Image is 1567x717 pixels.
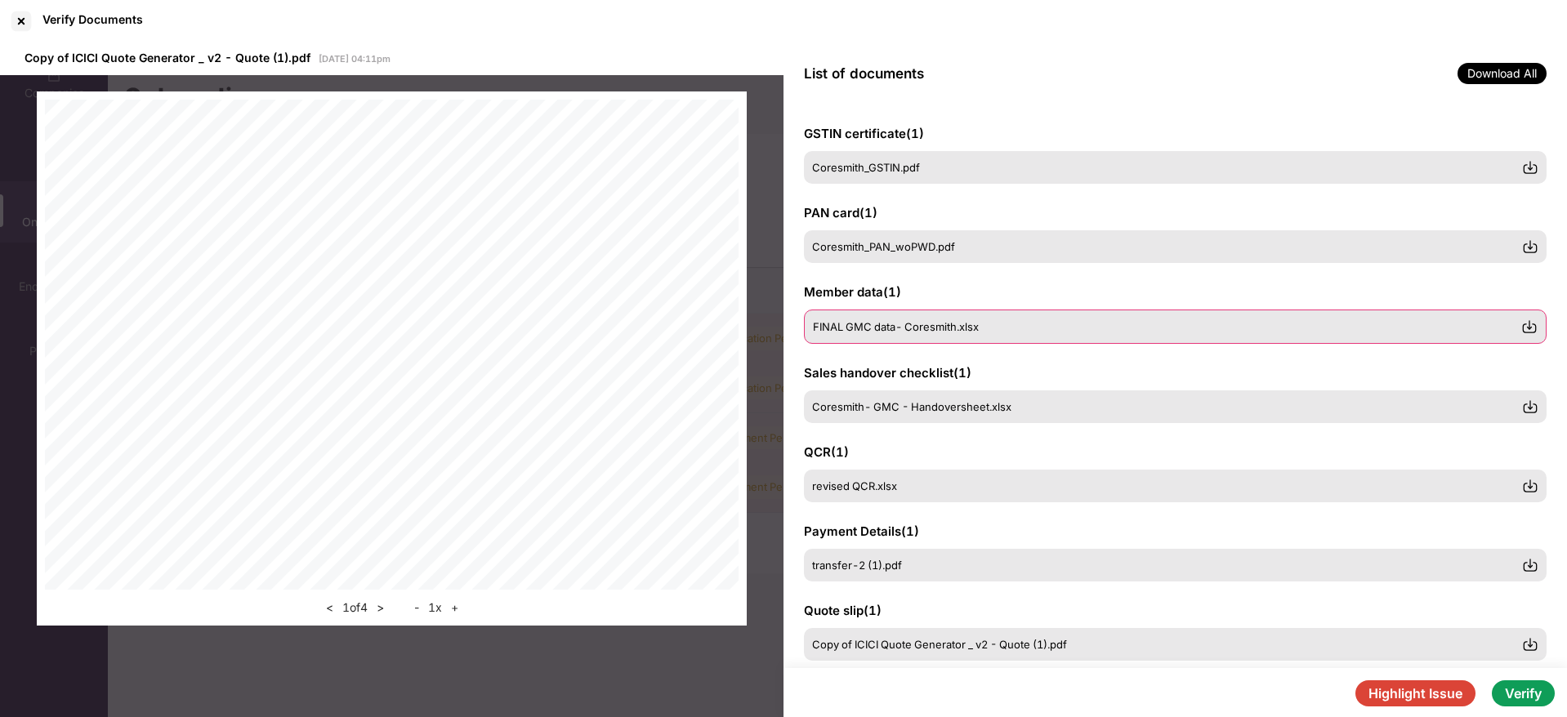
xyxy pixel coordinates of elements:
img: svg+xml;base64,PHN2ZyBpZD0iRG93bmxvYWQtMzJ4MzIiIHhtbG5zPSJodHRwOi8vd3d3LnczLm9yZy8yMDAwL3N2ZyIgd2... [1522,478,1538,494]
span: Copy of ICICI Quote Generator _ v2 - Quote (1).pdf [25,51,310,65]
button: + [446,598,463,617]
span: Copy of ICICI Quote Generator _ v2 - Quote (1).pdf [812,638,1067,651]
span: Quote slip ( 1 ) [804,603,882,618]
span: Coresmith_PAN_woPWD.pdf [812,240,955,253]
img: svg+xml;base64,PHN2ZyBpZD0iRG93bmxvYWQtMzJ4MzIiIHhtbG5zPSJodHRwOi8vd3d3LnczLm9yZy8yMDAwL3N2ZyIgd2... [1522,399,1538,415]
span: Payment Details ( 1 ) [804,523,919,539]
img: svg+xml;base64,PHN2ZyBpZD0iRG93bmxvYWQtMzJ4MzIiIHhtbG5zPSJodHRwOi8vd3d3LnczLm9yZy8yMDAwL3N2ZyIgd2... [1521,318,1538,335]
button: > [372,598,389,617]
span: Coresmith- GMC - Handoversheet.xlsx [812,400,1011,413]
span: Download All [1458,63,1547,84]
span: Coresmith_GSTIN.pdf [812,161,920,174]
span: Sales handover checklist ( 1 ) [804,365,971,381]
img: svg+xml;base64,PHN2ZyBpZD0iRG93bmxvYWQtMzJ4MzIiIHhtbG5zPSJodHRwOi8vd3d3LnczLm9yZy8yMDAwL3N2ZyIgd2... [1522,557,1538,573]
div: 1 of 4 [321,598,389,617]
button: < [321,598,338,617]
span: [DATE] 04:11pm [319,53,391,65]
span: QCR ( 1 ) [804,444,849,460]
img: svg+xml;base64,PHN2ZyBpZD0iRG93bmxvYWQtMzJ4MzIiIHhtbG5zPSJodHRwOi8vd3d3LnczLm9yZy8yMDAwL3N2ZyIgd2... [1522,159,1538,176]
img: svg+xml;base64,PHN2ZyBpZD0iRG93bmxvYWQtMzJ4MzIiIHhtbG5zPSJodHRwOi8vd3d3LnczLm9yZy8yMDAwL3N2ZyIgd2... [1522,238,1538,255]
button: Highlight Issue [1355,680,1475,706]
span: revised QCR.xlsx [812,479,897,492]
div: Verify Documents [42,12,143,26]
span: PAN card ( 1 ) [804,205,877,220]
button: Verify [1492,680,1555,706]
div: 1 x [409,598,463,617]
img: svg+xml;base64,PHN2ZyBpZD0iRG93bmxvYWQtMzJ4MzIiIHhtbG5zPSJodHRwOi8vd3d3LnczLm9yZy8yMDAwL3N2ZyIgd2... [1522,636,1538,652]
span: GSTIN certificate ( 1 ) [804,126,924,141]
span: FINAL GMC data- Coresmith.xlsx [813,320,979,333]
span: List of documents [804,65,924,82]
span: transfer-2 (1).pdf [812,559,902,572]
button: - [409,598,424,617]
span: Member data ( 1 ) [804,284,901,300]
